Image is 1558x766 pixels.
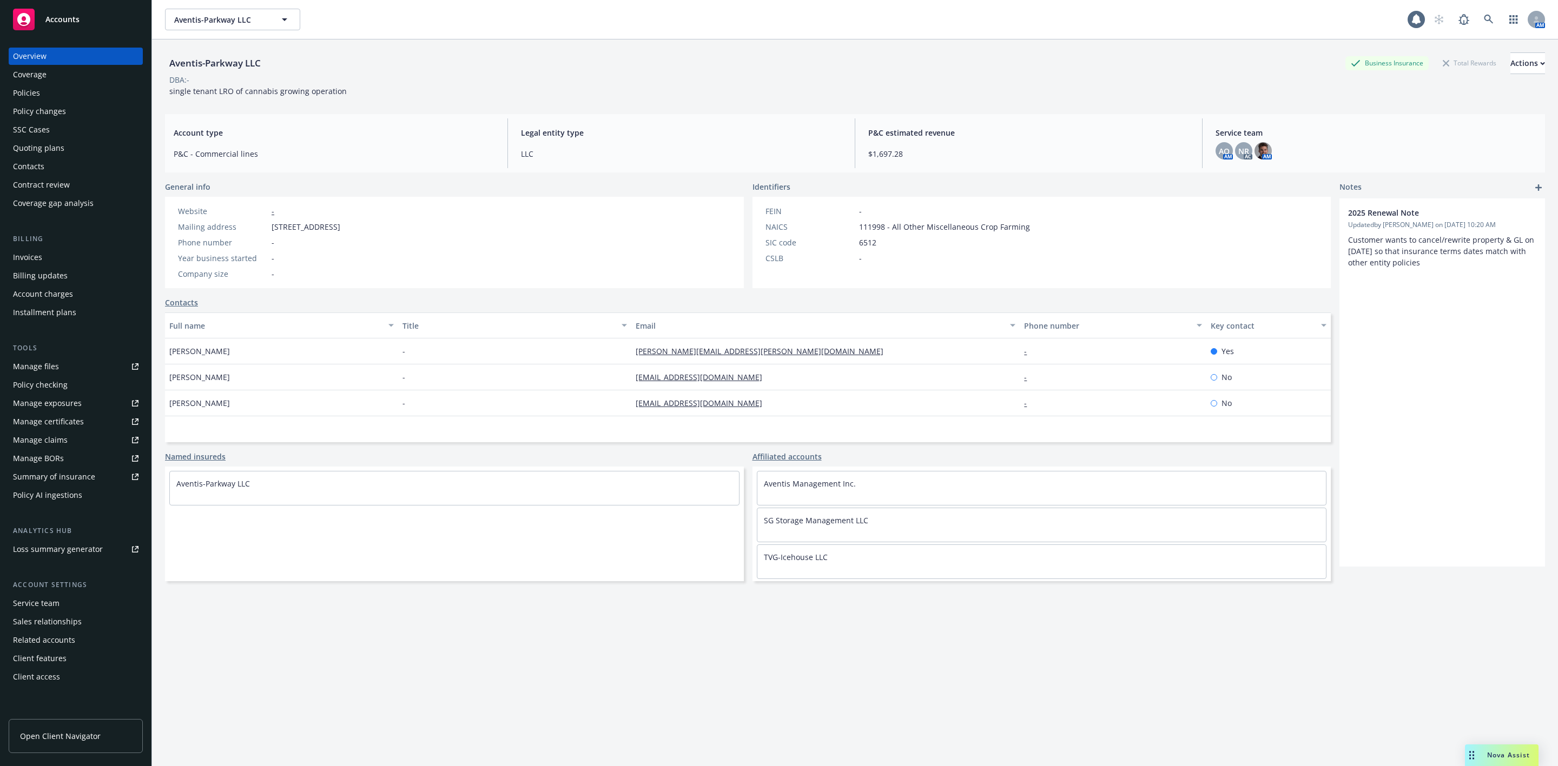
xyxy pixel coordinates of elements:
img: photo [1255,142,1272,159]
div: Phone number [1024,320,1190,331]
div: FEIN [765,205,855,217]
div: Total Rewards [1437,56,1502,70]
div: Coverage [13,66,47,83]
span: [PERSON_NAME] [169,397,230,409]
div: Policy changes [13,103,66,120]
div: Manage exposures [13,395,82,412]
a: Quoting plans [9,139,143,157]
div: Tools [9,343,143,354]
span: Account type [174,127,494,138]
div: Year business started [178,252,267,264]
a: SSC Cases [9,121,143,138]
span: Manage exposures [9,395,143,412]
span: - [272,268,274,279]
div: Website [178,205,267,217]
div: Summary of insurance [13,468,95,485]
a: Policy changes [9,103,143,120]
div: Actions [1510,53,1545,74]
a: [EMAIL_ADDRESS][DOMAIN_NAME] [636,372,771,382]
a: - [1024,372,1035,382]
a: - [1024,398,1035,408]
span: LLC [521,148,842,159]
span: - [272,237,274,248]
span: Aventis-Parkway LLC [174,14,268,25]
div: Installment plans [13,304,76,321]
span: [PERSON_NAME] [169,371,230,383]
a: - [1024,346,1035,356]
a: Manage certificates [9,413,143,430]
div: Manage claims [13,431,68,449]
div: Key contact [1211,320,1315,331]
span: Notes [1339,181,1362,194]
div: Overview [13,48,47,65]
a: Policy checking [9,376,143,394]
div: Billing [9,234,143,244]
a: Contacts [9,158,143,175]
span: P&C estimated revenue [868,127,1189,138]
a: SG Storage Management LLC [764,515,868,525]
button: Nova Assist [1465,744,1539,766]
div: Client features [13,650,67,667]
a: Contacts [165,297,198,308]
a: TVG-Icehouse LLC [764,552,828,562]
a: Policy AI ingestions [9,487,143,504]
div: Mailing address [178,221,267,232]
div: Sales relationships [13,613,82,630]
div: Aventis-Parkway LLC [165,56,265,70]
a: [EMAIL_ADDRESS][DOMAIN_NAME] [636,398,771,408]
span: [STREET_ADDRESS] [272,221,340,232]
a: Named insureds [165,451,226,462]
span: Nova Assist [1487,750,1530,760]
span: Customer wants to cancel/rewrite property & GL on [DATE] so that insurance terms dates match with... [1348,235,1536,268]
a: Search [1478,9,1500,30]
span: P&C - Commercial lines [174,148,494,159]
a: Affiliated accounts [752,451,822,462]
span: Accounts [45,15,80,24]
div: Client access [13,668,60,685]
a: Account charges [9,285,143,303]
a: Aventis Management Inc. [764,478,856,489]
div: Billing updates [13,267,68,284]
span: - [402,371,405,383]
button: Actions [1510,52,1545,74]
a: Aventis-Parkway LLC [176,478,250,489]
div: Email [636,320,1004,331]
span: - [859,205,862,217]
div: Contract review [13,176,70,194]
a: Manage files [9,358,143,375]
div: Policy AI ingestions [13,487,82,504]
a: Sales relationships [9,613,143,630]
a: add [1532,181,1545,194]
a: - [272,206,274,216]
span: 2025 Renewal Note [1348,207,1508,218]
span: No [1222,371,1232,383]
span: 111998 - All Other Miscellaneous Crop Farming [859,221,1030,232]
div: Contacts [13,158,44,175]
button: Phone number [1020,312,1206,338]
a: Invoices [9,249,143,266]
span: Identifiers [752,181,790,192]
div: Quoting plans [13,139,64,157]
a: [PERSON_NAME][EMAIL_ADDRESS][PERSON_NAME][DOMAIN_NAME] [636,346,892,356]
div: NAICS [765,221,855,232]
button: Aventis-Parkway LLC [165,9,300,30]
a: Overview [9,48,143,65]
a: Billing updates [9,267,143,284]
span: - [272,252,274,264]
span: $1,697.28 [868,148,1189,159]
a: Client features [9,650,143,667]
span: No [1222,397,1232,409]
a: Service team [9,595,143,612]
div: DBA: - [169,74,189,85]
span: Service team [1216,127,1536,138]
span: General info [165,181,210,192]
span: [PERSON_NAME] [169,345,230,357]
div: Manage files [13,358,59,375]
span: - [402,345,405,357]
a: Manage BORs [9,450,143,467]
button: Title [398,312,631,338]
a: Summary of insurance [9,468,143,485]
a: Switch app [1503,9,1524,30]
div: Manage BORs [13,450,64,467]
span: - [859,252,862,264]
